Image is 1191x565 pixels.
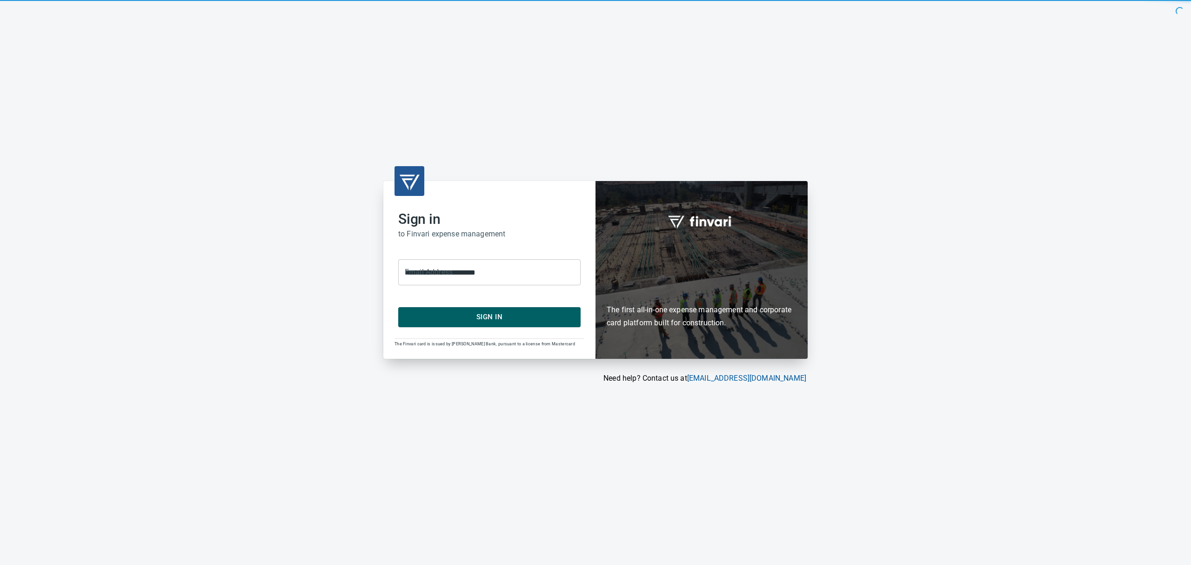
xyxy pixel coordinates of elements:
[398,228,581,241] h6: to Finvari expense management
[607,249,796,330] h6: The first all-in-one expense management and corporate card platform built for construction.
[687,374,806,383] a: [EMAIL_ADDRESS][DOMAIN_NAME]
[398,211,581,228] h2: Sign in
[667,210,736,232] img: fullword_logo_white.png
[398,307,581,327] button: Sign In
[383,373,806,384] p: Need help? Contact us at
[595,181,808,358] div: Finvari
[408,311,570,323] span: Sign In
[398,170,421,192] img: transparent_logo.png
[395,342,575,346] span: The Finvari card is issued by [PERSON_NAME] Bank, pursuant to a license from Mastercard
